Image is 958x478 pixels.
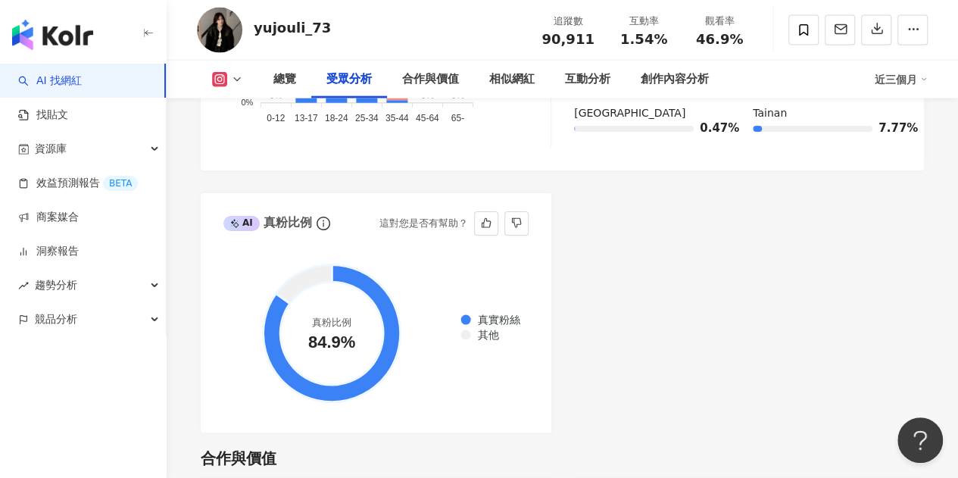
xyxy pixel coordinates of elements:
[875,67,928,92] div: 近三個月
[467,314,520,326] span: 真實粉絲
[314,214,332,233] span: info-circle
[574,106,722,121] div: [GEOGRAPHIC_DATA]
[18,108,68,123] a: 找貼文
[18,280,29,291] span: rise
[355,113,379,123] tspan: 25-34
[753,106,901,121] div: Tainan
[18,176,138,191] a: 效益預測報告BETA
[273,70,296,89] div: 總覽
[295,113,318,123] tspan: 13-17
[620,32,667,47] span: 1.54%
[696,32,743,47] span: 46.9%
[691,14,748,29] div: 觀看率
[12,20,93,50] img: logo
[379,212,468,235] div: 這對您是否有幫助？
[565,70,610,89] div: 互動分析
[241,98,253,108] tspan: 0%
[18,73,82,89] a: searchAI 找網紅
[267,113,285,123] tspan: 0-12
[467,329,499,341] span: 其他
[326,70,372,89] div: 受眾分析
[35,132,67,166] span: 資源庫
[897,417,943,463] iframe: Help Scout Beacon - Open
[511,217,522,228] span: dislike
[402,70,459,89] div: 合作與價值
[35,268,77,302] span: 趨勢分析
[878,123,901,134] span: 7.77%
[541,31,594,47] span: 90,911
[385,113,409,123] tspan: 35-44
[18,210,79,225] a: 商案媒合
[254,18,331,37] div: yujouli_73
[700,123,722,134] span: 0.47%
[223,214,312,231] div: 真粉比例
[416,113,439,123] tspan: 45-64
[18,244,79,259] a: 洞察報告
[539,14,597,29] div: 追蹤數
[481,217,491,228] span: like
[35,302,77,336] span: 競品分析
[325,113,348,123] tspan: 18-24
[201,448,276,469] div: 合作與價值
[197,8,242,53] img: KOL Avatar
[489,70,535,89] div: 相似網紅
[641,70,709,89] div: 創作內容分析
[223,216,260,231] div: AI
[615,14,672,29] div: 互動率
[451,113,464,123] tspan: 65-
